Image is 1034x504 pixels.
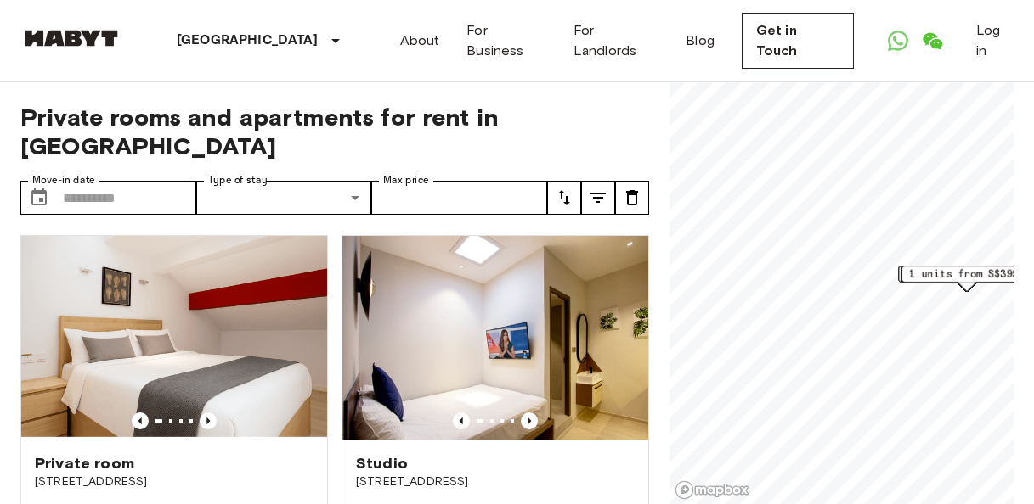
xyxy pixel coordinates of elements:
button: Previous image [132,412,149,429]
button: tune [615,181,649,215]
button: tune [581,181,615,215]
a: Mapbox logo [675,480,749,500]
span: Studio [356,453,408,473]
img: Habyt [20,30,122,47]
button: tune [547,181,581,215]
a: Open WhatsApp [881,24,915,58]
a: For Business [466,20,545,61]
a: Log in [976,20,1014,61]
a: About [400,31,440,51]
img: Marketing picture of unit SG-01-127-001-001 [21,236,327,440]
button: Previous image [453,412,470,429]
span: [STREET_ADDRESS] [35,473,314,490]
button: Choose date [22,181,56,215]
a: Blog [686,31,715,51]
span: Private room [35,453,134,473]
label: Type of stay [208,173,268,188]
a: Open WeChat [915,24,949,58]
span: [STREET_ADDRESS] [356,473,635,490]
label: Move-in date [32,173,95,188]
a: Get in Touch [742,13,854,69]
button: Previous image [521,412,538,429]
button: Previous image [200,412,217,429]
a: For Landlords [574,20,658,61]
p: [GEOGRAPHIC_DATA] [177,31,319,51]
span: Private rooms and apartments for rent in [GEOGRAPHIC_DATA] [20,103,649,160]
div: Map marker [901,266,1032,292]
label: Max price [383,173,429,188]
span: 1 units from S$3990 [909,266,1025,282]
img: Marketing picture of unit SG-01-110-033-001 [342,236,648,440]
